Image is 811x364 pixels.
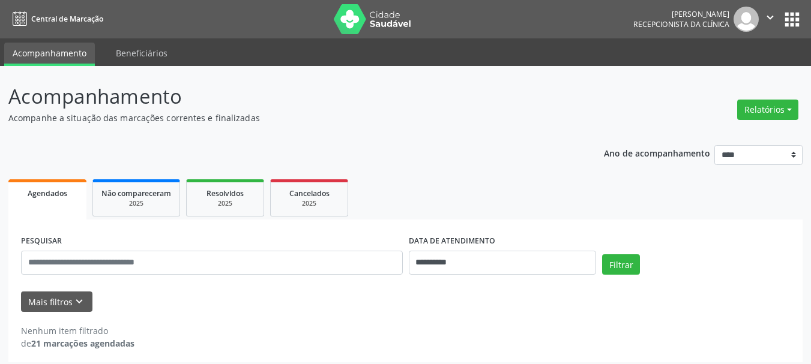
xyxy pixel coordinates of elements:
label: DATA DE ATENDIMENTO [409,232,495,251]
p: Ano de acompanhamento [604,145,710,160]
button:  [759,7,782,32]
button: Mais filtroskeyboard_arrow_down [21,291,92,312]
div: [PERSON_NAME] [633,9,729,19]
a: Central de Marcação [8,9,103,29]
span: Não compareceram [101,188,171,198]
i: keyboard_arrow_down [73,295,86,308]
span: Resolvidos [207,188,244,198]
div: Nenhum item filtrado [21,324,134,337]
button: apps [782,9,803,30]
div: 2025 [101,199,171,208]
div: 2025 [279,199,339,208]
div: 2025 [195,199,255,208]
span: Central de Marcação [31,14,103,24]
div: de [21,337,134,350]
p: Acompanhe a situação das marcações correntes e finalizadas [8,112,564,124]
i:  [764,11,777,24]
strong: 21 marcações agendadas [31,338,134,349]
span: Cancelados [289,188,330,198]
p: Acompanhamento [8,82,564,112]
button: Relatórios [737,100,798,120]
button: Filtrar [602,254,640,275]
img: img [734,7,759,32]
span: Recepcionista da clínica [633,19,729,29]
a: Beneficiários [107,43,176,64]
a: Acompanhamento [4,43,95,66]
span: Agendados [28,188,67,198]
label: PESQUISAR [21,232,62,251]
